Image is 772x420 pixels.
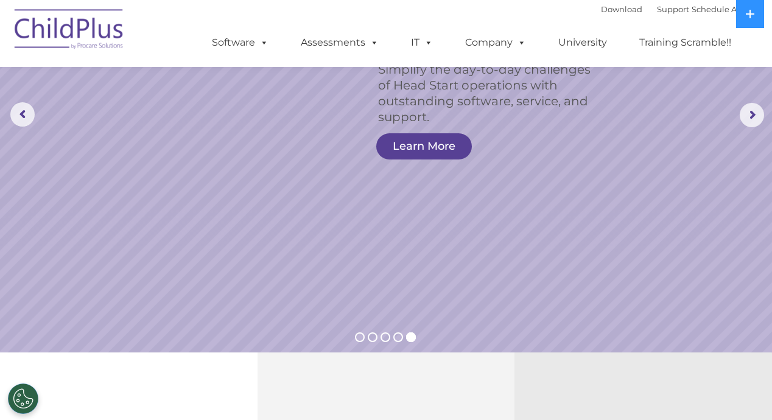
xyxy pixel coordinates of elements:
a: University [546,30,619,55]
span: Phone number [169,130,221,139]
span: Last name [169,80,206,89]
a: Learn More [376,133,472,159]
a: Software [200,30,281,55]
img: ChildPlus by Procare Solutions [9,1,130,61]
a: Support [657,4,689,14]
a: Schedule A Demo [692,4,763,14]
a: Company [453,30,538,55]
button: Cookies Settings [8,383,38,414]
a: Download [601,4,642,14]
a: Training Scramble!! [627,30,743,55]
font: | [601,4,763,14]
rs-layer: Simplify the day-to-day challenges of Head Start operations with outstanding software, service, a... [378,61,604,125]
a: Assessments [289,30,391,55]
a: IT [399,30,445,55]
